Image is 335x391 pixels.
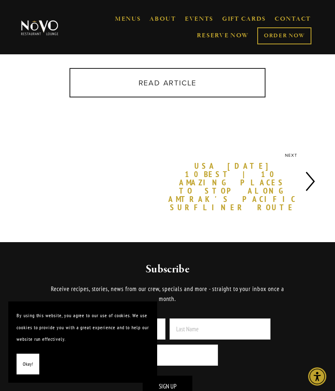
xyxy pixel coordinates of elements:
[167,160,297,213] h4: USA [DATE] 10Best | 10 amazing places to stop along Amtrak's Pacific Surfliner route
[69,68,266,97] a: Read Article
[115,15,141,23] a: MENUS
[185,15,213,23] a: EVENTS
[275,12,311,27] a: CONTACT
[170,318,270,340] input: Last Name
[159,382,177,390] span: Sign Up
[117,345,218,366] input: Email Address
[20,20,60,36] img: Novo Restaurant &amp; Lounge
[8,301,157,383] section: Cookie banner
[308,367,326,386] div: Accessibility Menu
[167,150,297,160] div: Next
[23,358,33,370] span: Okay!
[149,15,176,23] a: ABOUT
[17,354,39,375] button: Okay!
[197,28,249,44] a: RESERVE NOW
[50,284,285,304] p: Receive recipes, stories, news from our crew, specials and more - straight to your inbox once a m...
[167,150,315,213] a: Next USA [DATE] 10Best | 10 amazing places to stop along Amtrak's Pacific Surfliner route
[50,262,285,277] h2: Subscribe
[17,310,149,345] p: By using this website, you agree to our use of cookies. We use cookies to provide you with a grea...
[222,12,266,27] a: GIFT CARDS
[257,27,311,44] a: ORDER NOW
